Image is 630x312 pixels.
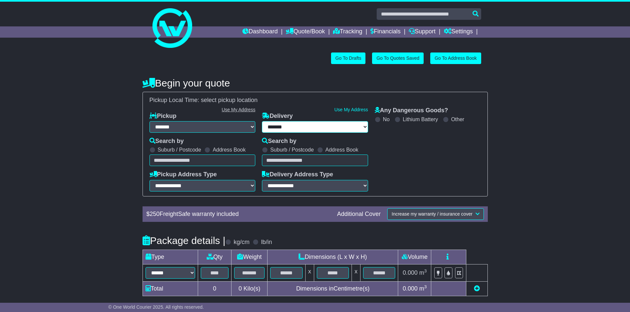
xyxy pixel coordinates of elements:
td: Qty [198,250,231,264]
label: Search by [149,138,184,145]
label: Search by [262,138,296,145]
a: Support [409,26,436,38]
label: Delivery [262,113,293,120]
button: Increase my warranty / insurance cover [387,208,483,220]
td: Type [143,250,198,264]
label: lb/in [261,239,272,246]
span: 0.000 [403,269,418,276]
span: 0.000 [403,285,418,292]
td: Dimensions (L x W x H) [268,250,398,264]
label: kg/cm [233,239,249,246]
a: Financials [370,26,400,38]
label: Suburb / Postcode [270,147,314,153]
div: $ FreightSafe warranty included [143,211,334,218]
a: Go To Address Book [430,52,481,64]
a: Go To Quotes Saved [372,52,424,64]
label: Delivery Address Type [262,171,333,178]
span: m [419,285,427,292]
span: Increase my warranty / insurance cover [392,211,472,217]
label: Any Dangerous Goods? [375,107,448,114]
a: Use My Address [334,107,368,112]
label: No [383,116,390,122]
a: Add new item [474,285,480,292]
span: © One World Courier 2025. All rights reserved. [108,304,204,310]
span: select pickup location [201,97,258,103]
sup: 3 [424,268,427,273]
label: Pickup [149,113,177,120]
div: Additional Cover [334,211,384,218]
td: x [305,264,314,281]
span: 0 [238,285,242,292]
label: Address Book [213,147,246,153]
a: Tracking [333,26,362,38]
td: Dimensions in Centimetre(s) [268,281,398,296]
sup: 3 [424,284,427,289]
a: Go To Drafts [331,52,365,64]
a: Settings [444,26,473,38]
a: Quote/Book [286,26,325,38]
label: Suburb / Postcode [158,147,201,153]
span: m [419,269,427,276]
td: Kilo(s) [231,281,268,296]
label: Pickup Address Type [149,171,217,178]
td: Total [143,281,198,296]
label: Other [451,116,464,122]
td: 0 [198,281,231,296]
h4: Package details | [143,235,226,246]
label: Address Book [325,147,358,153]
a: Dashboard [242,26,278,38]
td: x [352,264,360,281]
label: Lithium Battery [403,116,438,122]
div: Pickup Local Time: [146,97,484,104]
h4: Begin your quote [143,78,488,88]
span: 250 [150,211,160,217]
td: Weight [231,250,268,264]
a: Use My Address [222,107,255,112]
td: Volume [398,250,431,264]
